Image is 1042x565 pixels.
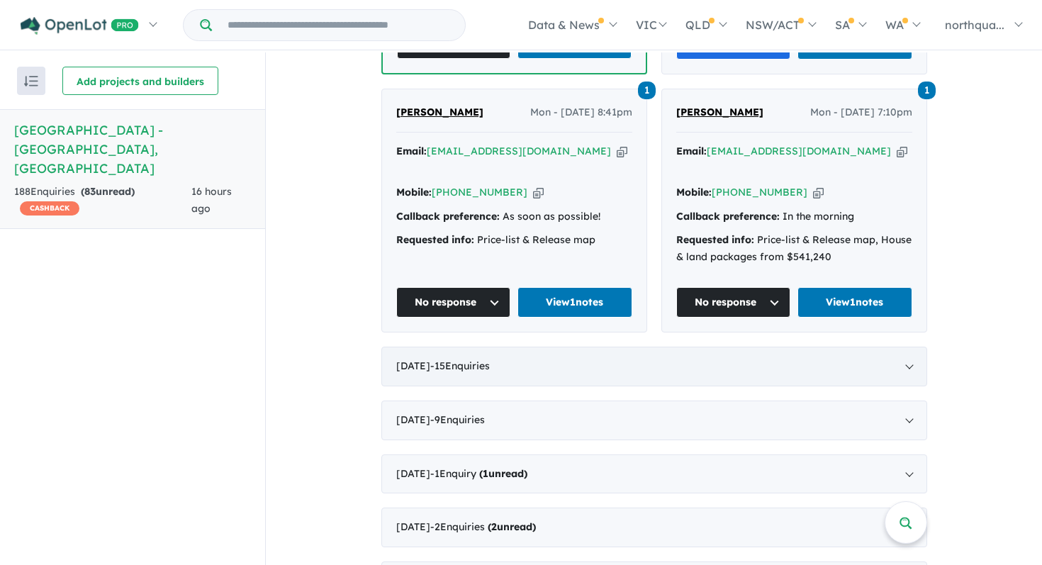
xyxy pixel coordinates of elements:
[20,201,79,216] span: CASHBACK
[381,454,927,494] div: [DATE]
[676,104,763,121] a: [PERSON_NAME]
[396,233,474,246] strong: Requested info:
[430,520,536,533] span: - 2 Enquir ies
[638,82,656,99] span: 1
[530,104,632,121] span: Mon - [DATE] 8:41pm
[479,467,527,480] strong: ( unread)
[488,520,536,533] strong: ( unread)
[707,145,891,157] a: [EMAIL_ADDRESS][DOMAIN_NAME]
[381,347,927,386] div: [DATE]
[215,10,462,40] input: Try estate name, suburb, builder or developer
[81,185,135,198] strong: ( unread)
[676,145,707,157] strong: Email:
[676,287,791,318] button: No response
[638,80,656,99] a: 1
[810,104,912,121] span: Mon - [DATE] 7:10pm
[918,80,936,99] a: 1
[14,121,251,178] h5: [GEOGRAPHIC_DATA] - [GEOGRAPHIC_DATA] , [GEOGRAPHIC_DATA]
[676,208,912,225] div: In the morning
[427,145,611,157] a: [EMAIL_ADDRESS][DOMAIN_NAME]
[24,76,38,86] img: sort.svg
[84,185,96,198] span: 83
[430,413,485,426] span: - 9 Enquir ies
[430,359,490,372] span: - 15 Enquir ies
[14,184,191,218] div: 188 Enquir ies
[813,185,824,200] button: Copy
[712,186,807,198] a: [PHONE_NUMBER]
[381,508,927,547] div: [DATE]
[396,186,432,198] strong: Mobile:
[430,467,527,480] span: - 1 Enquir y
[533,185,544,200] button: Copy
[21,17,139,35] img: Openlot PRO Logo White
[381,401,927,440] div: [DATE]
[396,208,632,225] div: As soon as possible!
[676,186,712,198] strong: Mobile:
[676,232,912,266] div: Price-list & Release map, House & land packages from $541,240
[396,106,483,118] span: [PERSON_NAME]
[897,144,907,159] button: Copy
[797,287,912,318] a: View1notes
[191,185,232,215] span: 16 hours ago
[617,144,627,159] button: Copy
[491,520,497,533] span: 2
[396,287,511,318] button: No response
[62,67,218,95] button: Add projects and builders
[396,104,483,121] a: [PERSON_NAME]
[483,467,488,480] span: 1
[396,232,632,249] div: Price-list & Release map
[945,18,1004,32] span: northqua...
[396,145,427,157] strong: Email:
[676,106,763,118] span: [PERSON_NAME]
[517,287,632,318] a: View1notes
[918,82,936,99] span: 1
[676,233,754,246] strong: Requested info:
[396,210,500,223] strong: Callback preference:
[676,210,780,223] strong: Callback preference:
[432,186,527,198] a: [PHONE_NUMBER]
